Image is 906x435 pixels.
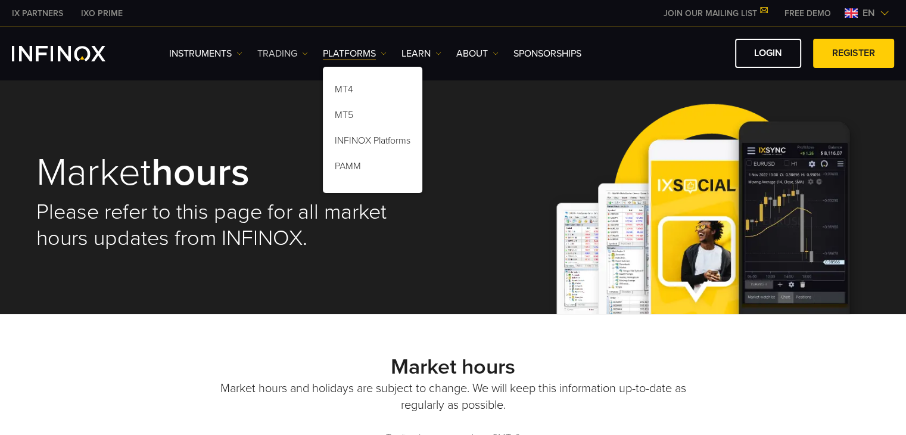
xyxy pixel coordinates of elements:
a: REGISTER [813,39,894,68]
a: INFINOX Platforms [323,130,422,156]
span: en [858,6,880,20]
a: ABOUT [456,46,499,61]
a: PLATFORMS [323,46,387,61]
h2: Please refer to this page for all market hours updates from INFINOX. [36,199,437,251]
p: Market hours and holidays are subject to change. We will keep this information up-to-date as regu... [218,380,689,414]
a: Instruments [169,46,242,61]
a: SPONSORSHIPS [513,46,581,61]
a: TRADING [257,46,308,61]
a: INFINOX Logo [12,46,133,61]
strong: Market hours [391,354,515,380]
a: JOIN OUR MAILING LIST [655,8,776,18]
a: LOGIN [735,39,801,68]
a: MT4 [323,79,422,104]
a: MT5 [323,104,422,130]
h1: Market [36,153,437,193]
strong: hours [151,149,250,196]
a: PAMM [323,156,422,181]
a: INFINOX MENU [776,7,840,20]
a: Learn [401,46,441,61]
a: INFINOX [72,7,132,20]
a: INFINOX [3,7,72,20]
